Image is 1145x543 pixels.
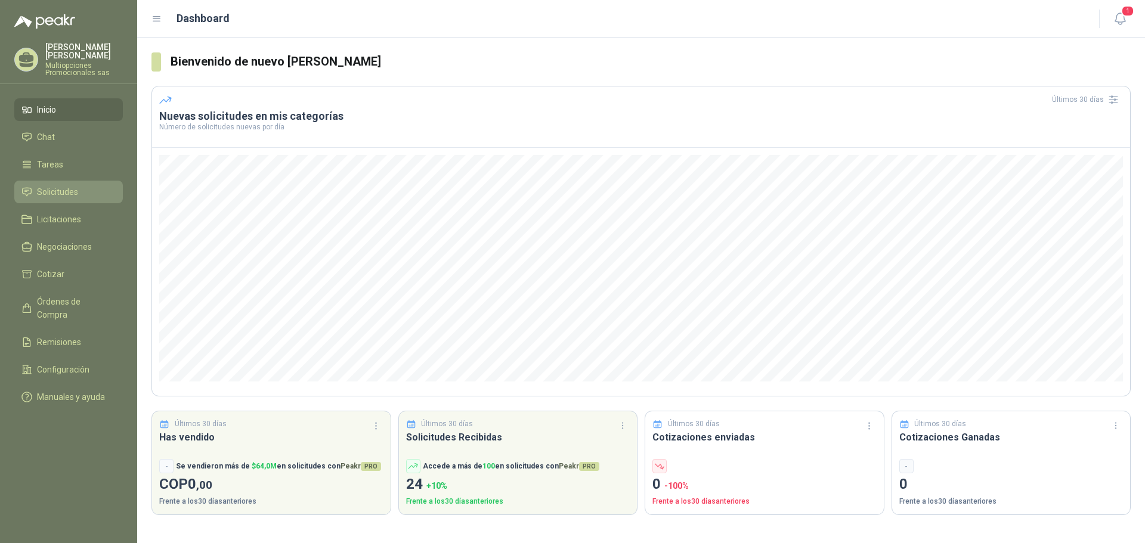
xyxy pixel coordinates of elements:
[45,62,123,76] p: Multiopciones Promocionales sas
[668,418,720,430] p: Últimos 30 días
[406,430,630,445] h3: Solicitudes Recibidas
[14,263,123,286] a: Cotizar
[426,481,447,491] span: + 10 %
[914,418,966,430] p: Últimos 30 días
[14,290,123,326] a: Órdenes de Compra
[406,496,630,507] p: Frente a los 30 días anteriores
[14,98,123,121] a: Inicio
[159,496,383,507] p: Frente a los 30 días anteriores
[175,418,227,430] p: Últimos 30 días
[171,52,1131,71] h3: Bienvenido de nuevo [PERSON_NAME]
[188,476,212,492] span: 0
[14,331,123,353] a: Remisiones
[37,268,64,281] span: Cotizar
[14,153,123,176] a: Tareas
[14,208,123,231] a: Licitaciones
[37,295,112,321] span: Órdenes de Compra
[14,386,123,408] a: Manuales y ayuda
[1121,5,1134,17] span: 1
[664,481,689,491] span: -100 %
[37,363,89,376] span: Configuración
[14,14,75,29] img: Logo peakr
[159,459,174,473] div: -
[37,336,81,349] span: Remisiones
[899,430,1124,445] h3: Cotizaciones Ganadas
[652,496,877,507] p: Frente a los 30 días anteriores
[1052,90,1123,109] div: Últimos 30 días
[1109,8,1131,30] button: 1
[37,158,63,171] span: Tareas
[652,473,877,496] p: 0
[579,462,599,471] span: PRO
[176,461,381,472] p: Se vendieron más de en solicitudes con
[482,462,495,470] span: 100
[177,10,230,27] h1: Dashboard
[899,473,1124,496] p: 0
[14,181,123,203] a: Solicitudes
[361,462,381,471] span: PRO
[37,390,105,404] span: Manuales y ayuda
[341,462,381,470] span: Peakr
[14,235,123,258] a: Negociaciones
[196,478,212,492] span: ,00
[37,103,56,116] span: Inicio
[652,430,877,445] h3: Cotizaciones enviadas
[45,43,123,60] p: [PERSON_NAME] [PERSON_NAME]
[14,126,123,148] a: Chat
[899,459,914,473] div: -
[37,213,81,226] span: Licitaciones
[14,358,123,381] a: Configuración
[421,418,473,430] p: Últimos 30 días
[899,496,1124,507] p: Frente a los 30 días anteriores
[406,473,630,496] p: 24
[159,123,1123,131] p: Número de solicitudes nuevas por día
[159,430,383,445] h3: Has vendido
[37,185,78,198] span: Solicitudes
[159,473,383,496] p: COP
[423,461,599,472] p: Accede a más de en solicitudes con
[559,462,599,470] span: Peakr
[159,109,1123,123] h3: Nuevas solicitudes en mis categorías
[252,462,277,470] span: $ 64,0M
[37,131,55,144] span: Chat
[37,240,92,253] span: Negociaciones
